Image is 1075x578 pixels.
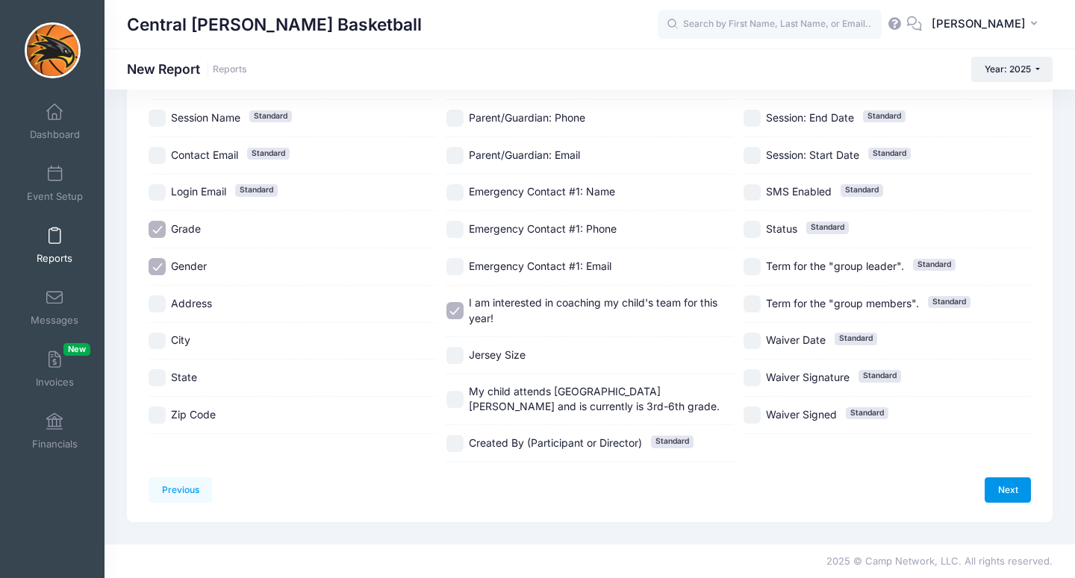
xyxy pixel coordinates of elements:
input: State [149,369,166,386]
span: State [171,371,197,383]
span: Messages [31,314,78,327]
input: Gender [149,258,166,275]
span: Standard [868,148,911,160]
span: Emergency Contact #1: Phone [469,222,617,235]
input: Waiver SignedStandard [744,406,761,424]
span: [PERSON_NAME] [932,16,1026,32]
span: Standard [835,333,877,345]
span: Standard [247,148,290,160]
input: Emergency Contact #1: Phone [446,221,464,238]
a: Reports [19,219,90,271]
span: Standard [863,110,906,122]
span: Standard [928,296,970,308]
span: Standard [806,222,849,233]
span: Login Email [171,185,226,198]
span: Address [171,297,212,310]
input: Jersey Size [446,347,464,364]
span: Session: End Date [766,111,854,124]
input: Grade [149,221,166,238]
a: InvoicesNew [19,343,90,395]
span: Status [766,222,797,235]
input: Term for the "group members".Standard [744,295,761,312]
input: My child attends [GEOGRAPHIC_DATA][PERSON_NAME] and is currently is 3rd-6th grade. [446,391,464,408]
input: Login EmailStandard [149,184,166,201]
a: Financials [19,405,90,457]
span: Dashboard [30,128,80,141]
span: Parent/Guardian: Phone [469,111,585,124]
input: Created By (Participant or Director)Standard [446,435,464,452]
input: Parent/Guardian: Phone [446,110,464,127]
span: New [63,343,90,356]
span: Invoices [36,376,74,389]
span: My child attends [GEOGRAPHIC_DATA][PERSON_NAME] and is currently is 3rd-6th grade. [469,385,720,413]
input: Waiver DateStandard [744,333,761,350]
button: Year: 2025 [971,57,1053,82]
a: Dashboard [19,95,90,148]
span: Parent/Guardian: Email [469,148,580,161]
input: City [149,333,166,350]
a: Event Setup [19,157,90,210]
span: SMS Enabled [766,185,832,198]
input: Emergency Contact #1: Email [446,258,464,275]
input: I am interested in coaching my child's team for this year! [446,302,464,319]
span: Zip Code [171,408,216,421]
span: Event Setup [27,190,83,203]
a: Reports [213,64,247,75]
span: Grade [171,222,201,235]
input: Emergency Contact #1: Name [446,184,464,201]
img: Central Lee Basketball [25,22,81,78]
span: Contact Email [171,148,238,161]
a: Next [985,477,1031,503]
input: Parent/Guardian: Email [446,147,464,164]
span: Session Name [171,111,240,124]
input: SMS EnabledStandard [744,184,761,201]
span: Year: 2025 [985,63,1031,75]
h1: Central [PERSON_NAME] Basketball [127,7,422,42]
span: Waiver Signature [766,371,850,383]
span: Term for the "group members". [766,297,919,310]
input: Term for the "group leader".Standard [744,258,761,275]
span: Standard [846,407,888,419]
a: Messages [19,281,90,333]
span: Standard [249,110,292,122]
span: Session: Start Date [766,148,859,161]
h1: New Report [127,61,247,77]
span: Jersey Size [469,348,526,361]
input: Session: End DateStandard [744,110,761,127]
input: Session: Start DateStandard [744,147,761,164]
a: Previous [149,477,212,503]
span: Term for the "group leader". [766,260,904,272]
span: Waiver Date [766,333,826,346]
span: Emergency Contact #1: Name [469,185,615,198]
input: Address [149,295,166,312]
span: Standard [859,370,901,382]
input: StatusStandard [744,221,761,238]
span: Standard [841,184,883,196]
span: Standard [651,436,694,447]
span: Gender [171,260,207,272]
span: Standard [913,259,956,271]
input: Session NameStandard [149,110,166,127]
input: Contact EmailStandard [149,147,166,164]
button: [PERSON_NAME] [922,7,1053,42]
input: Search by First Name, Last Name, or Email... [658,10,882,40]
span: Emergency Contact #1: Email [469,260,611,272]
span: Financials [32,438,78,450]
span: Created By (Participant or Director) [469,436,642,449]
span: 2025 © Camp Network, LLC. All rights reserved. [826,555,1053,567]
span: Reports [37,252,72,265]
span: City [171,333,190,346]
span: Standard [235,184,278,196]
span: I am interested in coaching my child's team for this year! [469,296,717,324]
input: Zip Code [149,406,166,424]
input: Waiver SignatureStandard [744,369,761,386]
span: Waiver Signed [766,408,837,421]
